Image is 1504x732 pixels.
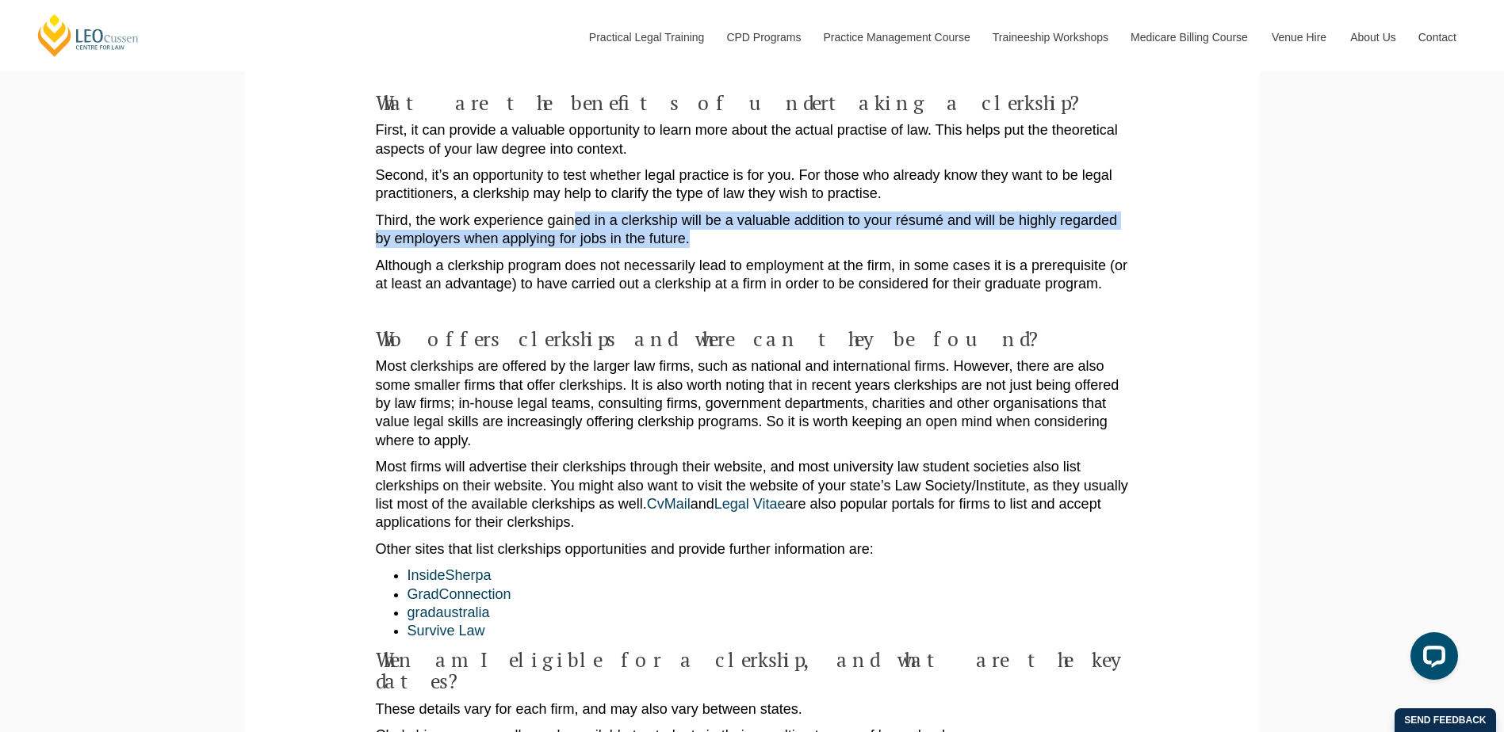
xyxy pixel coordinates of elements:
a: InsideSherpa [408,567,492,583]
a: Traineeship Workshops [981,3,1119,71]
h4: Who offers clerkships and where can they be found? [376,328,1129,350]
a: Survive Law [408,623,485,639]
p: Most firms will advertise their clerkships through their website, and most university law student... [376,458,1129,532]
p: Most clerkships are offered by the larger law firms, such as national and international firms. Ho... [376,357,1129,450]
a: Medicare Billing Course [1119,3,1260,71]
a: Legal Vitae [714,496,786,512]
p: First, it can provide a valuable opportunity to learn more about the actual practise of law. This... [376,121,1129,158]
a: gradaustralia [408,604,490,620]
a: Practical Legal Training [577,3,715,71]
p: Although a clerkship program does not necessarily lead to employment at the firm, in some cases i... [376,257,1129,294]
a: Practice Management Course [812,3,981,71]
a: CvMail [647,496,691,512]
iframe: LiveChat chat widget [1398,626,1464,692]
p: Third, the work experience gained in a clerkship will be a valuable addition to your résumé and w... [376,212,1129,249]
p: Other sites that list clerkships opportunities and provide further information are: [376,540,1129,559]
a: CPD Programs [714,3,811,71]
a: Venue Hire [1260,3,1338,71]
h4: When am I eligible for a clerkship, and what are the key dates? [376,649,1129,692]
a: About Us [1338,3,1406,71]
a: [PERSON_NAME] Centre for Law [36,13,141,58]
a: Contact [1406,3,1468,71]
h4: What are the benefits of undertaking a clerkship? [376,92,1129,114]
p: Second, it’s an opportunity to test whether legal practice is for you. For those who already know... [376,166,1129,204]
p: These details vary for each firm, and may also vary between states. [376,700,1129,719]
a: GradConnection [408,586,511,602]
